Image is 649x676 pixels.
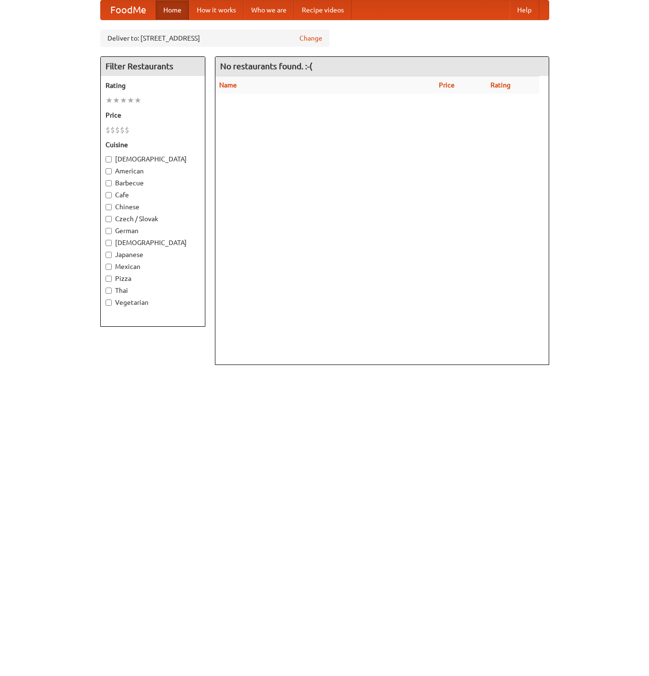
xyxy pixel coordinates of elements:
[106,262,200,271] label: Mexican
[101,57,205,76] h4: Filter Restaurants
[490,81,511,89] a: Rating
[101,0,156,20] a: FoodMe
[134,95,141,106] li: ★
[294,0,351,20] a: Recipe videos
[439,81,455,89] a: Price
[127,95,134,106] li: ★
[100,30,330,47] div: Deliver to: [STREET_ADDRESS]
[110,125,115,135] li: $
[106,238,200,247] label: [DEMOGRAPHIC_DATA]
[106,240,112,246] input: [DEMOGRAPHIC_DATA]
[156,0,189,20] a: Home
[106,190,200,200] label: Cafe
[106,204,112,210] input: Chinese
[106,166,200,176] label: American
[106,154,200,164] label: [DEMOGRAPHIC_DATA]
[219,81,237,89] a: Name
[120,125,125,135] li: $
[106,214,200,224] label: Czech / Slovak
[106,252,112,258] input: Japanese
[106,274,200,283] label: Pizza
[510,0,539,20] a: Help
[106,264,112,270] input: Mexican
[106,276,112,282] input: Pizza
[106,156,112,162] input: [DEMOGRAPHIC_DATA]
[106,300,112,306] input: Vegetarian
[106,286,200,295] label: Thai
[106,228,112,234] input: German
[299,33,322,43] a: Change
[125,125,129,135] li: $
[106,250,200,259] label: Japanese
[106,298,200,307] label: Vegetarian
[106,125,110,135] li: $
[120,95,127,106] li: ★
[106,192,112,198] input: Cafe
[106,202,200,212] label: Chinese
[244,0,294,20] a: Who we are
[106,226,200,236] label: German
[106,81,200,90] h5: Rating
[106,95,113,106] li: ★
[106,180,112,186] input: Barbecue
[115,125,120,135] li: $
[220,62,312,71] ng-pluralize: No restaurants found. :-(
[113,95,120,106] li: ★
[106,178,200,188] label: Barbecue
[106,168,112,174] input: American
[106,216,112,222] input: Czech / Slovak
[189,0,244,20] a: How it works
[106,110,200,120] h5: Price
[106,288,112,294] input: Thai
[106,140,200,150] h5: Cuisine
